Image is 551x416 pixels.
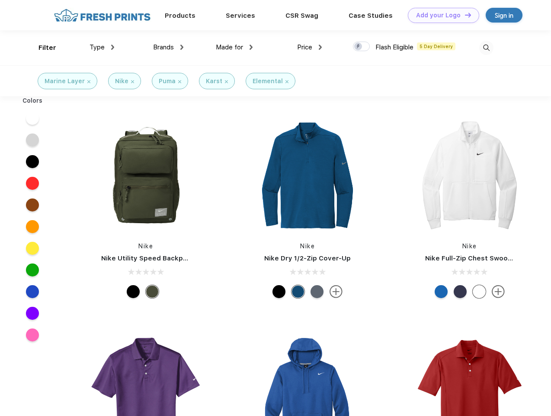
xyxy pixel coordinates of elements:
[319,45,322,50] img: dropdown.png
[462,243,477,250] a: Nike
[180,45,183,50] img: dropdown.png
[16,96,49,105] div: Colors
[178,80,181,83] img: filter_cancel.svg
[115,77,128,86] div: Nike
[138,243,153,250] a: Nike
[250,45,253,50] img: dropdown.png
[111,45,114,50] img: dropdown.png
[206,77,222,86] div: Karst
[425,254,540,262] a: Nike Full-Zip Chest Swoosh Jacket
[412,118,527,233] img: func=resize&h=266
[454,285,467,298] div: Midnight Navy
[300,243,315,250] a: Nike
[90,43,105,51] span: Type
[297,43,312,51] span: Price
[153,43,174,51] span: Brands
[226,12,255,19] a: Services
[417,42,455,50] span: 5 Day Delivery
[38,43,56,53] div: Filter
[435,285,448,298] div: Royal
[330,285,343,298] img: more.svg
[216,43,243,51] span: Made for
[45,77,85,86] div: Marine Layer
[250,118,365,233] img: func=resize&h=266
[285,12,318,19] a: CSR Swag
[87,80,90,83] img: filter_cancel.svg
[473,285,486,298] div: White
[272,285,285,298] div: Black
[486,8,522,23] a: Sign in
[51,8,153,23] img: fo%20logo%202.webp
[101,254,195,262] a: Nike Utility Speed Backpack
[416,12,461,19] div: Add your Logo
[479,41,493,55] img: desktop_search.svg
[492,285,505,298] img: more.svg
[465,13,471,17] img: DT
[292,285,304,298] div: Gym Blue
[495,10,513,20] div: Sign in
[131,80,134,83] img: filter_cancel.svg
[127,285,140,298] div: Black
[225,80,228,83] img: filter_cancel.svg
[311,285,324,298] div: Navy Heather
[165,12,195,19] a: Products
[146,285,159,298] div: Cargo Khaki
[264,254,351,262] a: Nike Dry 1/2-Zip Cover-Up
[159,77,176,86] div: Puma
[253,77,283,86] div: Elemental
[285,80,288,83] img: filter_cancel.svg
[88,118,203,233] img: func=resize&h=266
[375,43,413,51] span: Flash Eligible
